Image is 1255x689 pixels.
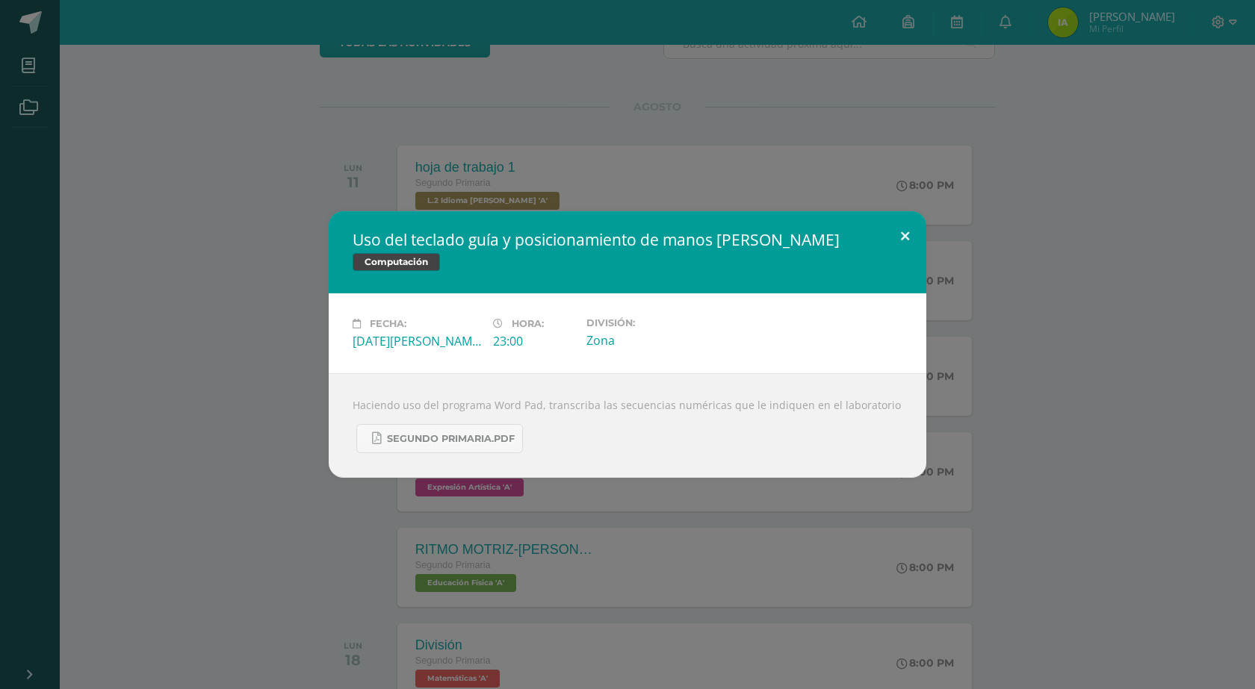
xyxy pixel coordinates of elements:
[884,211,926,262] button: Close (Esc)
[370,318,406,329] span: Fecha:
[493,333,574,349] div: 23:00
[387,433,515,445] span: Segundo Primaria.pdf
[353,333,481,349] div: [DATE][PERSON_NAME]
[356,424,523,453] a: Segundo Primaria.pdf
[512,318,544,329] span: Hora:
[586,317,715,328] label: División:
[353,229,902,250] h2: Uso del teclado guía y posicionamiento de manos [PERSON_NAME]
[329,373,926,478] div: Haciendo uso del programa Word Pad, transcriba las secuencias numéricas que le indiquen en el lab...
[586,332,715,349] div: Zona
[353,253,440,271] span: Computación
